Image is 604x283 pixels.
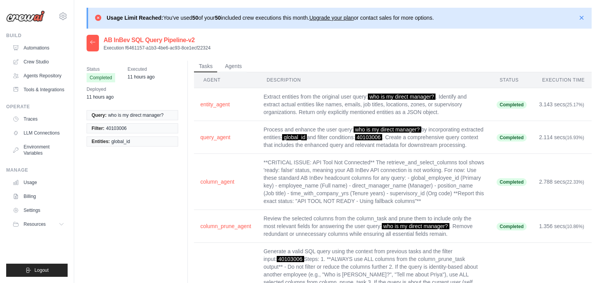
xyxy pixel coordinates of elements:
td: 1.356 secs [533,210,594,243]
button: Tasks [194,61,217,72]
button: Logout [6,264,68,277]
span: Completed [497,223,527,230]
a: LLM Connections [9,127,68,139]
span: Deployed [87,85,114,93]
p: You've used of your included crew executions this month. or contact sales for more options. [107,14,434,22]
button: Agents [220,61,247,72]
p: Execution f6461157-a1b3-4be6-ac93-8ce1ecf22324 [104,45,211,51]
a: Settings [9,204,68,217]
span: Query: [92,112,107,118]
a: Crew Studio [9,56,68,68]
span: 40103006 [106,125,126,131]
th: Status [490,72,533,88]
span: 40103006 [277,256,304,262]
span: 40103006 [355,134,382,140]
span: global_id [111,138,130,145]
td: **CRITICAL ISSUE: API Tool Not Connected** The retrieve_and_select_columns tool shows 'ready: fal... [257,154,490,210]
button: entity_agent [200,101,251,108]
span: who is my direct manager? [368,94,436,100]
span: Executed [128,65,155,73]
th: Agent [194,72,257,88]
button: column_prune_agent [200,222,251,230]
span: Resources [24,221,46,227]
a: Tools & Integrations [9,84,68,96]
td: Extract entities from the original user query: . Identify and extract actual entities like names,... [257,88,490,121]
span: Completed [87,73,115,82]
th: Execution Time [533,72,594,88]
span: (16.93%) [565,135,584,140]
time: October 7, 2025 at 04:00 IST [87,94,114,100]
strong: 50 [192,15,199,21]
span: Completed [497,101,527,109]
span: who is my direct manager? [108,112,163,118]
h2: AB InBev SQL Query Pipeline-v2 [104,36,211,45]
a: Traces [9,113,68,125]
strong: 50 [215,15,221,21]
strong: Usage Limit Reached: [107,15,163,21]
td: Review the selected columns from the column_task and prune them to include only the most relevant... [257,210,490,243]
span: Filter: [92,125,104,131]
button: Resources [9,218,68,230]
th: Description [257,72,490,88]
td: 2.788 secs [533,154,594,210]
a: Billing [9,190,68,203]
a: Environment Variables [9,141,68,159]
a: Agents Repository [9,70,68,82]
time: October 7, 2025 at 04:06 IST [128,74,155,80]
td: Process and enhance the user query: by incorporating extracted entities: and filter conditions: .... [257,121,490,154]
button: column_agent [200,178,251,186]
span: Logout [34,267,49,273]
span: (22.33%) [565,179,584,185]
td: 3.143 secs [533,88,594,121]
img: Logo [6,10,45,22]
span: Entities: [92,138,110,145]
div: Build [6,32,68,39]
span: who is my direct manager? [354,126,421,133]
span: (10.86%) [565,224,584,229]
span: (25.17%) [565,102,584,107]
span: Completed [497,134,527,141]
span: global_id [282,134,307,140]
div: Manage [6,167,68,173]
a: Automations [9,42,68,54]
div: Operate [6,104,68,110]
span: who is my direct manager? [382,223,449,229]
a: Upgrade your plan [309,15,354,21]
button: query_agent [200,133,251,141]
a: Usage [9,176,68,189]
span: Completed [497,178,527,186]
span: Status [87,65,115,73]
td: 2.114 secs [533,121,594,154]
